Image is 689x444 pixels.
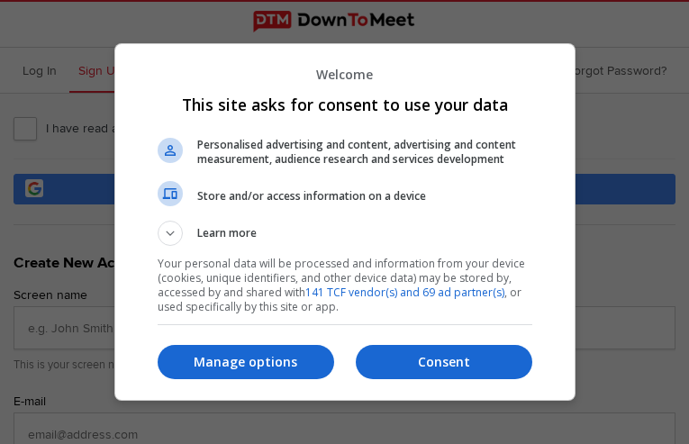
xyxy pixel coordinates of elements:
span: Personalised advertising and content, advertising and content measurement, audience research and ... [197,138,532,167]
span: Store and/or access information on a device [197,189,532,204]
p: Manage options [158,353,334,371]
button: Consent [356,345,532,379]
a: 141 TCF vendor(s) and 69 ad partner(s) [305,285,504,300]
button: Manage options [158,345,334,379]
h1: This site asks for consent to use your data [158,94,532,115]
p: Your personal data will be processed and information from your device (cookies, unique identifier... [158,257,532,314]
p: Consent [356,353,532,371]
span: Learn more [197,225,257,246]
p: Welcome [158,66,532,83]
div: This site asks for consent to use your data [114,43,576,400]
button: Learn more [158,221,532,246]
